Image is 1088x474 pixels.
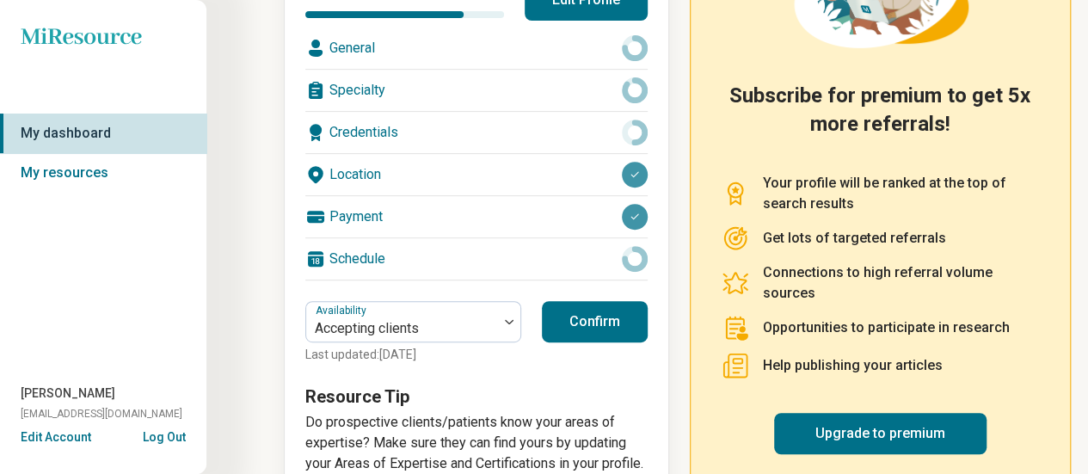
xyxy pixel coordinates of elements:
[542,301,648,342] button: Confirm
[305,412,648,474] p: Do prospective clients/patients know your areas of expertise? Make sure they can find yours by up...
[21,406,182,422] span: [EMAIL_ADDRESS][DOMAIN_NAME]
[305,238,648,280] div: Schedule
[316,304,370,316] label: Availability
[143,428,186,442] button: Log Out
[305,28,648,69] div: General
[305,154,648,195] div: Location
[305,385,648,409] h3: Resource Tip
[722,82,1039,152] h2: Subscribe for premium to get 5x more referrals!
[21,385,115,403] span: [PERSON_NAME]
[305,346,521,364] p: Last updated: [DATE]
[774,413,987,454] a: Upgrade to premium
[21,428,91,446] button: Edit Account
[763,228,946,249] p: Get lots of targeted referrals
[763,355,943,376] p: Help publishing your articles
[763,262,1039,304] p: Connections to high referral volume sources
[305,70,648,111] div: Specialty
[305,196,648,237] div: Payment
[763,317,1010,338] p: Opportunities to participate in research
[305,112,648,153] div: Credentials
[763,173,1039,214] p: Your profile will be ranked at the top of search results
